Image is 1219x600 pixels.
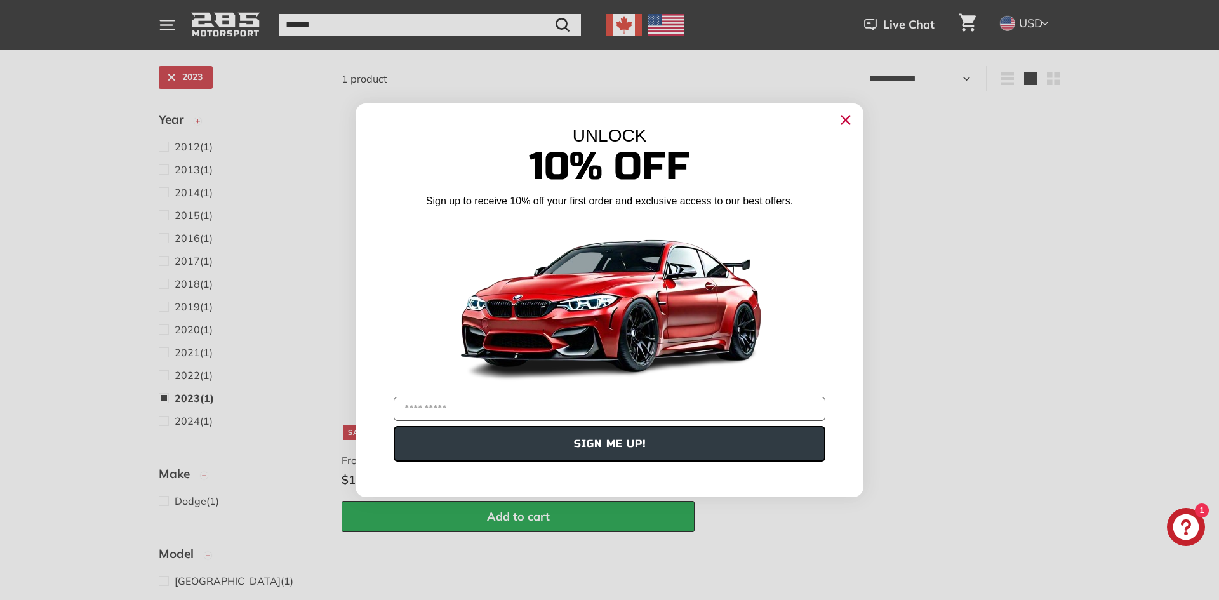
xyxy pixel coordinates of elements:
span: Sign up to receive 10% off your first order and exclusive access to our best offers. [426,196,793,206]
img: Banner showing BMW 4 Series Body kit [451,213,768,392]
button: SIGN ME UP! [394,426,825,462]
input: YOUR EMAIL [394,397,825,421]
span: UNLOCK [573,126,647,145]
span: 10% Off [529,143,690,190]
button: Close dialog [836,110,856,130]
inbox-online-store-chat: Shopify online store chat [1163,508,1209,549]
